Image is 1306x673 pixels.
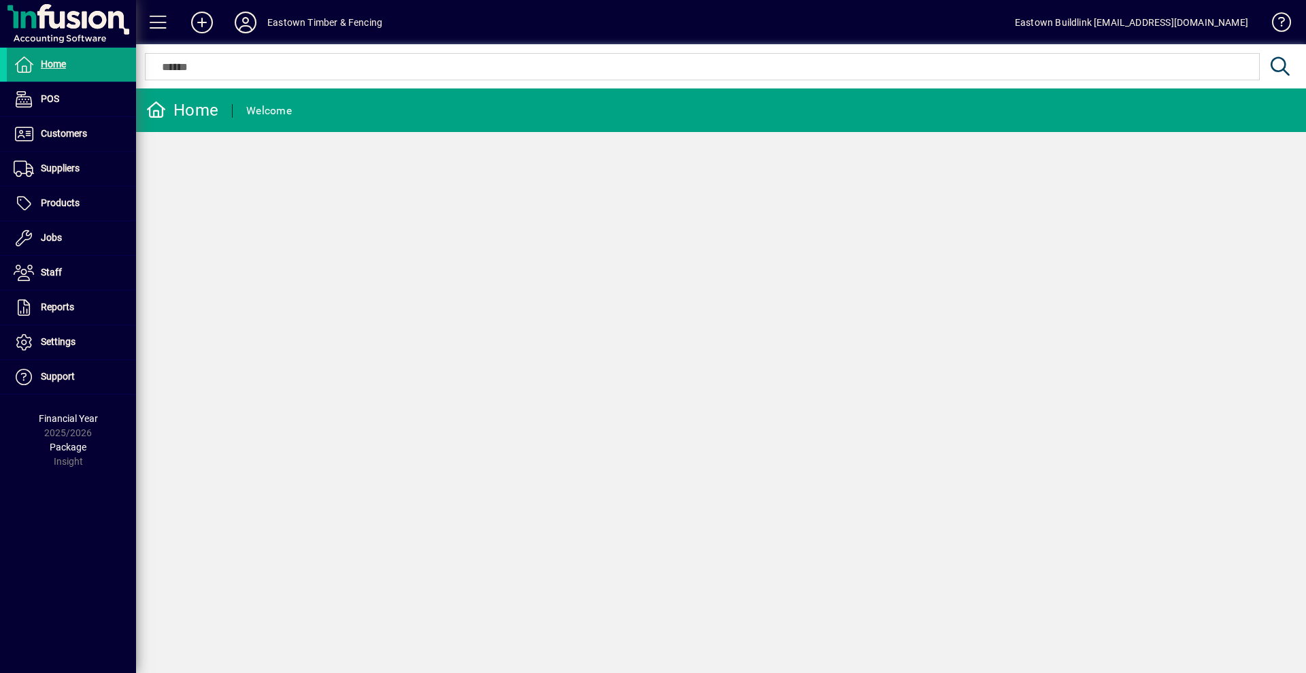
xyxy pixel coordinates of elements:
[180,10,224,35] button: Add
[50,442,86,453] span: Package
[41,93,59,104] span: POS
[41,301,74,312] span: Reports
[224,10,267,35] button: Profile
[7,117,136,151] a: Customers
[7,256,136,290] a: Staff
[39,413,98,424] span: Financial Year
[246,100,292,122] div: Welcome
[7,82,136,116] a: POS
[41,267,62,278] span: Staff
[41,59,66,69] span: Home
[7,152,136,186] a: Suppliers
[41,371,75,382] span: Support
[7,221,136,255] a: Jobs
[41,197,80,208] span: Products
[41,232,62,243] span: Jobs
[41,128,87,139] span: Customers
[7,325,136,359] a: Settings
[41,163,80,174] span: Suppliers
[41,336,76,347] span: Settings
[267,12,382,33] div: Eastown Timber & Fencing
[1015,12,1248,33] div: Eastown Buildlink [EMAIL_ADDRESS][DOMAIN_NAME]
[1262,3,1289,47] a: Knowledge Base
[7,291,136,325] a: Reports
[7,186,136,220] a: Products
[7,360,136,394] a: Support
[146,99,218,121] div: Home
